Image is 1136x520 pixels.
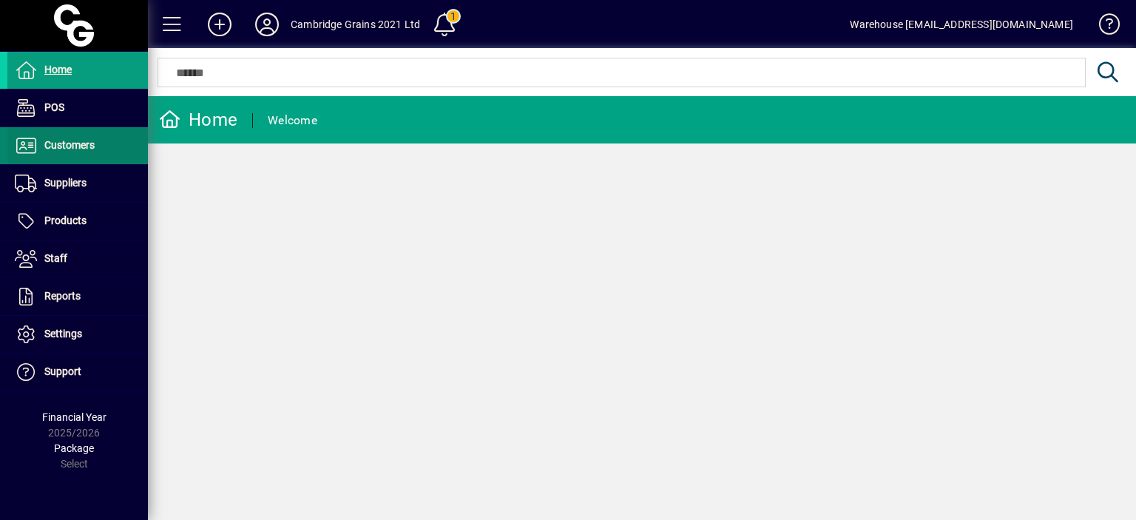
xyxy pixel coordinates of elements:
[7,127,148,164] a: Customers
[243,11,291,38] button: Profile
[42,411,106,423] span: Financial Year
[7,165,148,202] a: Suppliers
[7,316,148,353] a: Settings
[268,109,317,132] div: Welcome
[291,13,420,36] div: Cambridge Grains 2021 Ltd
[1088,3,1118,51] a: Knowledge Base
[159,108,237,132] div: Home
[7,278,148,315] a: Reports
[44,139,95,151] span: Customers
[44,64,72,75] span: Home
[44,215,87,226] span: Products
[44,328,82,340] span: Settings
[44,365,81,377] span: Support
[54,442,94,454] span: Package
[7,240,148,277] a: Staff
[44,101,64,113] span: POS
[44,252,67,264] span: Staff
[44,177,87,189] span: Suppliers
[850,13,1073,36] div: Warehouse [EMAIL_ADDRESS][DOMAIN_NAME]
[196,11,243,38] button: Add
[7,354,148,391] a: Support
[44,290,81,302] span: Reports
[7,203,148,240] a: Products
[7,90,148,126] a: POS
